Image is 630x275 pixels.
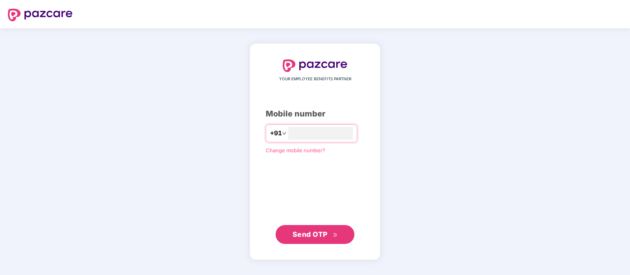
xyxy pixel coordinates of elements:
[266,147,325,153] a: Change mobile number?
[283,59,347,72] img: logo
[8,9,73,21] img: logo
[293,230,328,238] span: Send OTP
[270,128,282,138] span: +91
[333,233,338,238] span: double-right
[266,108,364,120] div: Mobile number
[276,225,354,244] button: Send OTPdouble-right
[282,131,287,136] span: down
[279,76,351,82] span: YOUR EMPLOYEE BENEFITS PARTNER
